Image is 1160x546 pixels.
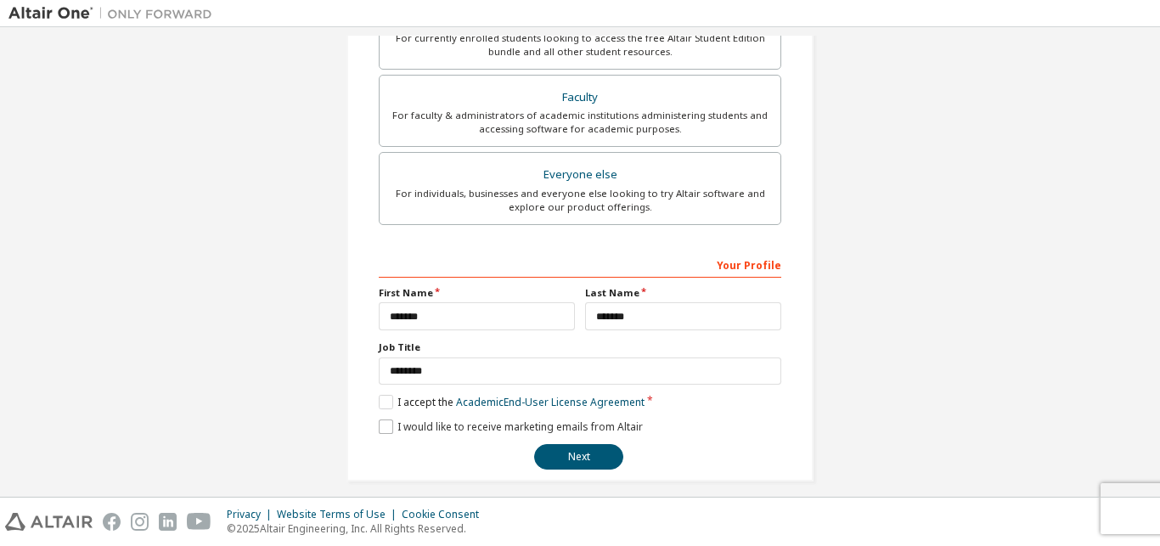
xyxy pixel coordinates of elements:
[379,419,643,434] label: I would like to receive marketing emails from Altair
[159,513,177,531] img: linkedin.svg
[103,513,121,531] img: facebook.svg
[131,513,149,531] img: instagram.svg
[390,31,770,59] div: For currently enrolled students looking to access the free Altair Student Edition bundle and all ...
[8,5,221,22] img: Altair One
[456,395,645,409] a: Academic End-User License Agreement
[277,508,402,521] div: Website Terms of Use
[187,513,211,531] img: youtube.svg
[379,250,781,278] div: Your Profile
[5,513,93,531] img: altair_logo.svg
[402,508,489,521] div: Cookie Consent
[585,286,781,300] label: Last Name
[379,395,645,409] label: I accept the
[390,187,770,214] div: For individuals, businesses and everyone else looking to try Altair software and explore our prod...
[390,163,770,187] div: Everyone else
[379,341,781,354] label: Job Title
[390,86,770,110] div: Faculty
[227,508,277,521] div: Privacy
[534,444,623,470] button: Next
[227,521,489,536] p: © 2025 Altair Engineering, Inc. All Rights Reserved.
[390,109,770,136] div: For faculty & administrators of academic institutions administering students and accessing softwa...
[379,286,575,300] label: First Name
